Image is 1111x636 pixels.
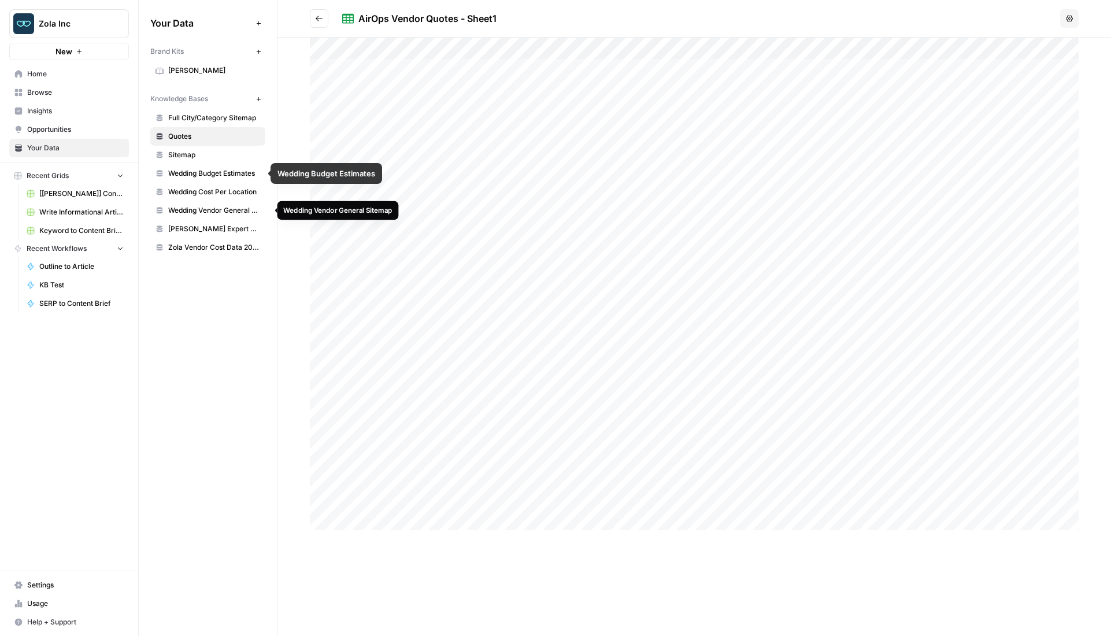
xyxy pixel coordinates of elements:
span: Wedding Vendor General Sitemap [168,205,260,216]
button: Help + Support [9,613,129,631]
span: Zola Inc [39,18,109,29]
span: New [55,46,72,57]
a: Opportunities [9,120,129,139]
span: SERP to Content Brief [39,298,124,309]
a: Quotes [150,127,265,146]
img: Zola Inc Logo [13,13,34,34]
button: Go back [310,9,328,28]
a: Home [9,65,129,83]
span: Opportunities [27,124,124,135]
a: Write Informational Article [21,203,129,221]
button: Recent Grids [9,167,129,184]
span: Settings [27,580,124,590]
span: Zola Vendor Cost Data 2025 [168,242,260,253]
span: Your Data [150,16,251,30]
a: Insights [9,102,129,120]
a: Wedding Vendor General Sitemap [150,201,265,220]
a: Sitemap [150,146,265,164]
button: Workspace: Zola Inc [9,9,129,38]
a: [PERSON_NAME] [150,61,265,80]
span: Usage [27,598,124,609]
span: [PERSON_NAME] [168,65,260,76]
span: Browse [27,87,124,98]
a: Full City/Category Sitemap [150,109,265,127]
a: KB Test [21,276,129,294]
div: Wedding Vendor General Sitemap [283,205,392,216]
span: Quotes [168,131,260,142]
span: Brand Kits [150,46,184,57]
span: Knowledge Bases [150,94,208,104]
span: Recent Workflows [27,243,87,254]
span: Full City/Category Sitemap [168,113,260,123]
a: SERP to Content Brief [21,294,129,313]
span: Home [27,69,124,79]
span: Sitemap [168,150,260,160]
button: New [9,43,129,60]
span: Outline to Article [39,261,124,272]
a: Settings [9,576,129,594]
a: Keyword to Content Brief Grid [21,221,129,240]
span: Wedding Budget Estimates [168,168,260,179]
a: Zola Vendor Cost Data 2025 [150,238,265,257]
a: Outline to Article [21,257,129,276]
span: Help + Support [27,617,124,627]
a: [[PERSON_NAME]] Content Creation [21,184,129,203]
button: Recent Workflows [9,240,129,257]
div: AirOps Vendor Quotes - Sheet1 [358,12,497,25]
span: Write Informational Article [39,207,124,217]
span: Wedding Cost Per Location [168,187,260,197]
span: Recent Grids [27,171,69,181]
span: [[PERSON_NAME]] Content Creation [39,188,124,199]
a: Your Data [9,139,129,157]
a: Wedding Budget Estimates [150,164,265,183]
span: Keyword to Content Brief Grid [39,225,124,236]
a: Usage [9,594,129,613]
a: Browse [9,83,129,102]
a: Wedding Cost Per Location [150,183,265,201]
span: KB Test [39,280,124,290]
span: Your Data [27,143,124,153]
span: [PERSON_NAME] Expert Advice Articles [168,224,260,234]
a: [PERSON_NAME] Expert Advice Articles [150,220,265,238]
span: Insights [27,106,124,116]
